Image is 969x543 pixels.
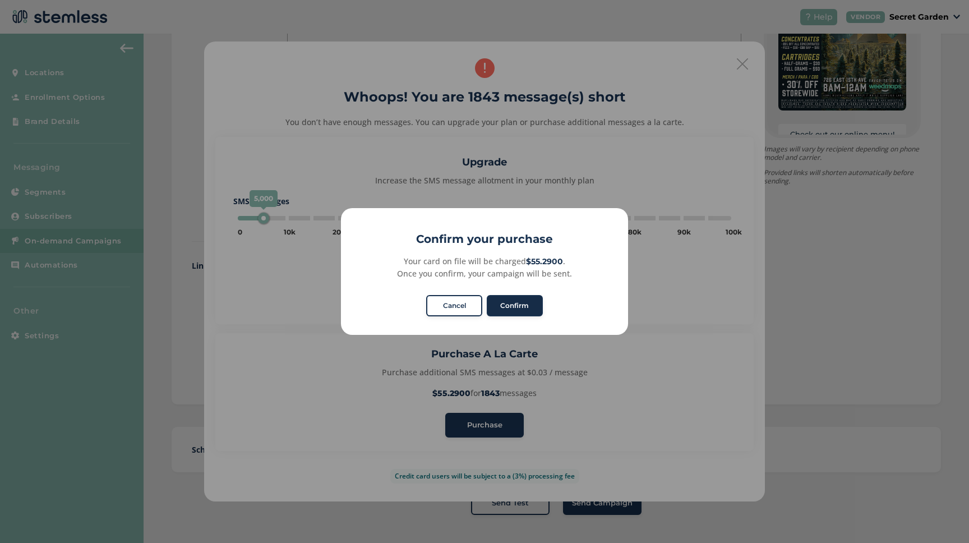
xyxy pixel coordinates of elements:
iframe: Chat Widget [913,489,969,543]
h2: Confirm your purchase [341,231,628,247]
strong: $55.2900 [526,256,563,266]
div: Your card on file will be charged . Once you confirm, your campaign will be sent. [353,255,615,279]
button: Confirm [487,295,543,316]
button: Cancel [426,295,482,316]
